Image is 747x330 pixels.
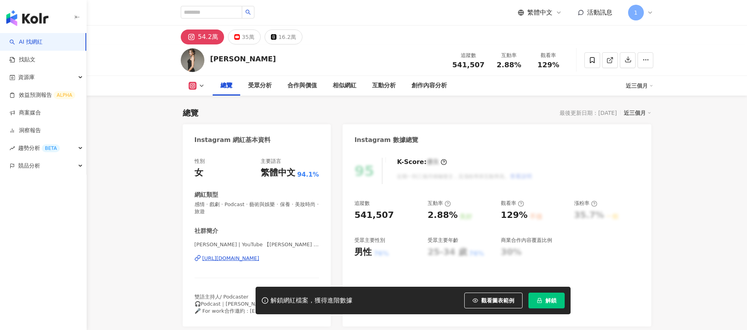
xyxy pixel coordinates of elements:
[452,61,485,69] span: 541,507
[242,31,254,42] div: 35萬
[202,255,260,262] div: [URL][DOMAIN_NAME]
[538,61,560,69] span: 129%
[210,54,276,64] div: [PERSON_NAME]
[354,136,418,144] div: Instagram 數據總覽
[18,157,40,175] span: 競品分析
[354,246,372,258] div: 男性
[261,158,281,165] div: 主要語言
[9,56,35,64] a: 找貼文
[624,108,651,118] div: 近三個月
[397,158,447,166] div: K-Score :
[481,297,514,304] span: 觀看圖表範例
[42,144,60,152] div: BETA
[497,61,521,69] span: 2.88%
[181,29,224,44] button: 54.2萬
[195,167,203,179] div: 女
[545,297,556,304] span: 解鎖
[560,110,617,116] div: 最後更新日期：[DATE]
[245,9,251,15] span: search
[501,209,528,221] div: 129%
[198,31,219,42] div: 54.2萬
[626,79,653,92] div: 近三個月
[537,298,542,303] span: lock
[195,255,319,262] a: [URL][DOMAIN_NAME]
[501,200,524,207] div: 觀看率
[6,10,48,26] img: logo
[372,81,396,90] div: 互動分析
[195,191,218,199] div: 網紅類型
[221,81,232,90] div: 總覽
[528,293,565,308] button: 解鎖
[494,52,524,59] div: 互動率
[195,227,218,235] div: 社群簡介
[195,158,205,165] div: 性別
[9,146,15,151] span: rise
[9,127,41,135] a: 洞察報告
[297,170,319,179] span: 94.1%
[287,81,317,90] div: 合作與價值
[181,48,204,72] img: KOL Avatar
[411,81,447,90] div: 創作內容分析
[271,297,352,305] div: 解鎖網紅檔案，獲得進階數據
[634,8,638,17] span: 1
[265,29,302,44] button: 16.2萬
[228,29,261,44] button: 35萬
[527,8,552,17] span: 繁體中文
[428,200,451,207] div: 互動率
[9,91,75,99] a: 效益預測報告ALPHA
[261,167,295,179] div: 繁體中文
[354,200,370,207] div: 追蹤數
[452,52,485,59] div: 追蹤數
[354,209,394,221] div: 541,507
[18,68,35,86] span: 資源庫
[428,209,458,221] div: 2.88%
[587,9,612,16] span: 活動訊息
[195,136,271,144] div: Instagram 網紅基本資料
[248,81,272,90] div: 受眾分析
[18,139,60,157] span: 趨勢分析
[354,237,385,244] div: 受眾主要性別
[501,237,552,244] div: 商業合作內容覆蓋比例
[9,38,43,46] a: searchAI 找網紅
[428,237,458,244] div: 受眾主要年齡
[9,109,41,117] a: 商案媒合
[183,107,198,118] div: 總覽
[195,241,319,248] span: [PERSON_NAME] | YouTube 【[PERSON_NAME] Show】 | mandarinwithpeggy
[278,31,296,42] div: 16.2萬
[195,201,319,215] span: 感情 · 戲劇 · Podcast · 藝術與娛樂 · 保養 · 美妝時尚 · 旅遊
[574,200,597,207] div: 漲粉率
[333,81,356,90] div: 相似網紅
[464,293,523,308] button: 觀看圖表範例
[534,52,563,59] div: 觀看率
